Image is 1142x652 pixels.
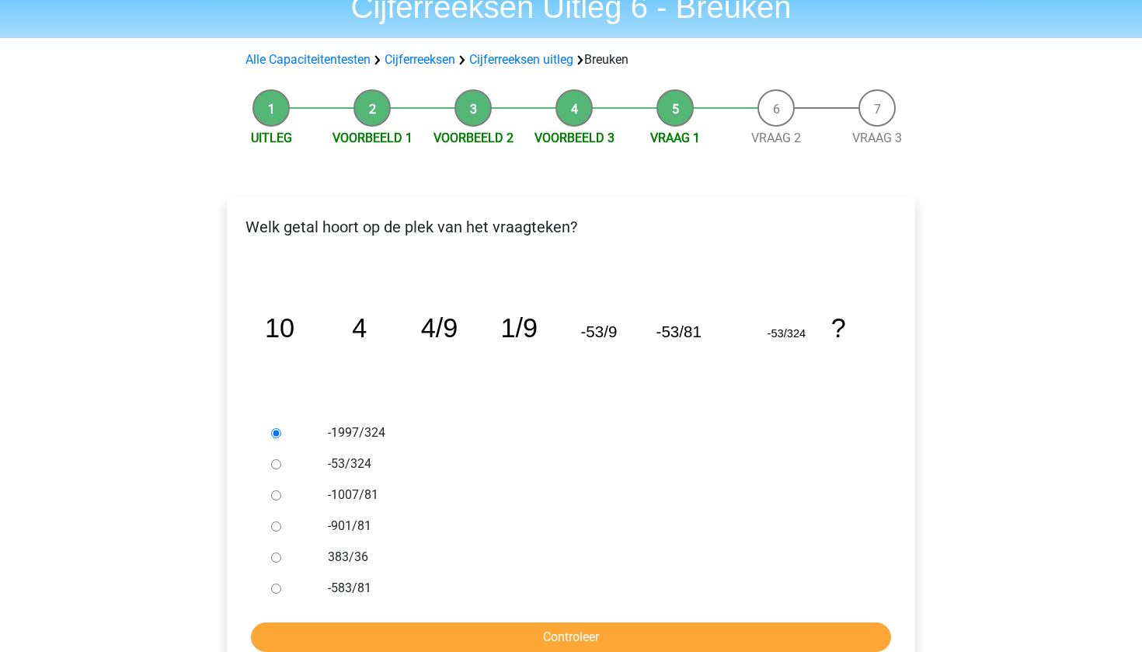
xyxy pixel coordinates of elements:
[245,52,371,67] a: Alle Capaciteitentesten
[328,455,865,473] label: -53/324
[751,131,801,145] a: Vraag 2
[251,131,292,145] a: Uitleg
[328,517,865,535] label: -901/81
[500,313,538,343] tspan: 1/9
[328,579,865,598] label: -583/81
[469,52,573,67] a: Cijferreeksen uitleg
[328,486,865,504] label: -1007/81
[768,327,806,340] tspan: -53/324
[581,323,618,340] tspan: -53/9
[352,313,367,343] tspan: 4
[831,313,846,343] tspan: ?
[433,131,514,145] a: Voorbeeld 2
[650,131,700,145] a: Vraag 1
[656,323,702,340] tspan: -53/81
[239,51,903,69] div: Breuken
[421,313,458,343] tspan: 4/9
[265,313,294,343] tspan: 10
[333,131,413,145] a: Voorbeeld 1
[852,131,902,145] a: Vraag 3
[239,215,903,239] p: Welk getal hoort op de plek van het vraagteken?
[328,548,865,567] label: 383/36
[534,131,615,145] a: Voorbeeld 3
[385,52,455,67] a: Cijferreeksen
[328,424,865,442] label: -1997/324
[251,622,891,652] input: Controleer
